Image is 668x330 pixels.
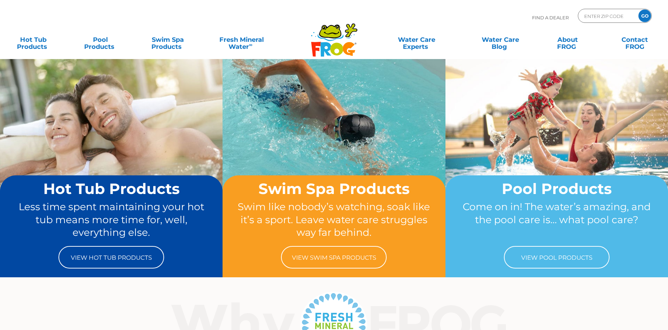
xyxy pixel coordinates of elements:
h2: Pool Products [459,181,655,197]
a: Water CareBlog [474,33,526,47]
a: View Pool Products [504,246,610,268]
a: PoolProducts [74,33,127,47]
sup: ∞ [249,42,252,47]
h2: Swim Spa Products [236,181,432,197]
a: View Swim Spa Products [281,246,387,268]
p: Find A Dealer [532,9,569,26]
img: home-banner-swim-spa-short [223,59,445,225]
img: home-banner-pool-short [445,59,668,225]
a: Hot TubProducts [7,33,60,47]
a: Swim SpaProducts [142,33,194,47]
a: AboutFROG [541,33,594,47]
input: GO [638,9,651,22]
a: View Hot Tub Products [58,246,164,268]
a: ContactFROG [608,33,661,47]
a: Fresh MineralWater∞ [209,33,274,47]
h2: Hot Tub Products [13,181,209,197]
p: Swim like nobody’s watching, soak like it’s a sport. Leave water care struggles way far behind. [236,200,432,239]
p: Come on in! The water’s amazing, and the pool care is… what pool care? [459,200,655,239]
a: Water CareExperts [374,33,459,47]
p: Less time spent maintaining your hot tub means more time for, well, everything else. [13,200,209,239]
img: Frog Products Logo [307,14,361,57]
